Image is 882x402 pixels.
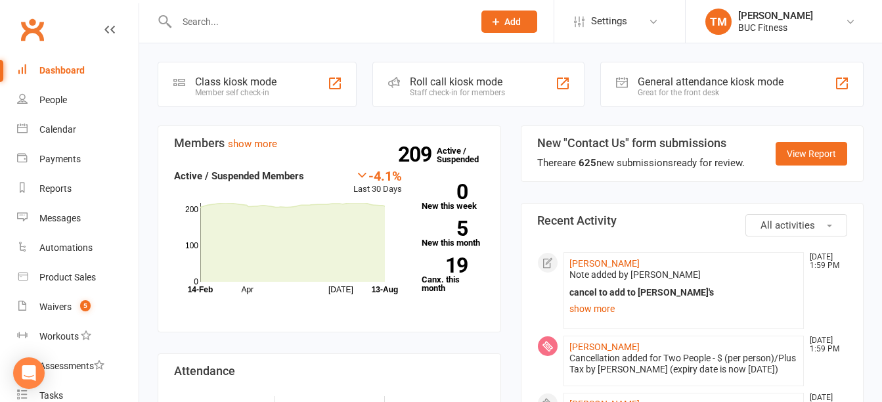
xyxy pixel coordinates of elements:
a: Messages [17,204,139,233]
div: General attendance kiosk mode [638,76,783,88]
button: Add [481,11,537,33]
div: Waivers [39,301,72,312]
div: Dashboard [39,65,85,76]
a: 5New this month [422,221,485,247]
a: 0New this week [422,184,485,210]
div: -4.1% [353,168,402,183]
div: Cancellation added for Two People - $ (per person)/Plus Tax by [PERSON_NAME] (expiry date is now ... [569,353,799,375]
a: 19Canx. this month [422,257,485,292]
input: Search... [173,12,464,31]
time: [DATE] 1:59 PM [803,253,847,270]
span: All activities [761,219,815,231]
h3: Members [174,137,485,150]
a: [PERSON_NAME] [569,258,640,269]
strong: 625 [579,157,596,169]
span: Add [504,16,521,27]
a: Payments [17,145,139,174]
span: Settings [591,7,627,36]
a: 209Active / Suspended [437,137,495,173]
a: Assessments [17,351,139,381]
div: Messages [39,213,81,223]
h3: New "Contact Us" form submissions [537,137,745,150]
div: Staff check-in for members [410,88,505,97]
span: 5 [80,300,91,311]
a: Waivers 5 [17,292,139,322]
a: View Report [776,142,847,166]
strong: 5 [422,219,468,238]
a: show more [569,300,799,318]
h3: Recent Activity [537,214,848,227]
div: cancel to add to [PERSON_NAME]'s [569,287,799,298]
div: Reports [39,183,72,194]
div: Last 30 Days [353,168,402,196]
div: Calendar [39,124,76,135]
div: Tasks [39,390,63,401]
div: Great for the front desk [638,88,783,97]
a: Clubworx [16,13,49,46]
strong: Active / Suspended Members [174,170,304,182]
a: Calendar [17,115,139,145]
div: People [39,95,67,105]
strong: 19 [422,256,468,275]
a: [PERSON_NAME] [569,342,640,352]
a: Dashboard [17,56,139,85]
div: Note added by [PERSON_NAME] [569,269,799,280]
h3: Attendance [174,365,485,378]
a: People [17,85,139,115]
a: Workouts [17,322,139,351]
div: Member self check-in [195,88,276,97]
div: Workouts [39,331,79,342]
a: Automations [17,233,139,263]
div: Automations [39,242,93,253]
div: Open Intercom Messenger [13,357,45,389]
button: All activities [745,214,847,236]
div: Roll call kiosk mode [410,76,505,88]
strong: 0 [422,182,468,202]
div: There are new submissions ready for review. [537,155,745,171]
div: [PERSON_NAME] [738,10,813,22]
a: Reports [17,174,139,204]
div: Class kiosk mode [195,76,276,88]
div: Assessments [39,361,104,371]
div: BUC Fitness [738,22,813,33]
time: [DATE] 1:59 PM [803,336,847,353]
strong: 209 [398,145,437,164]
a: Product Sales [17,263,139,292]
a: show more [228,138,277,150]
div: Payments [39,154,81,164]
div: Product Sales [39,272,96,282]
div: TM [705,9,732,35]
